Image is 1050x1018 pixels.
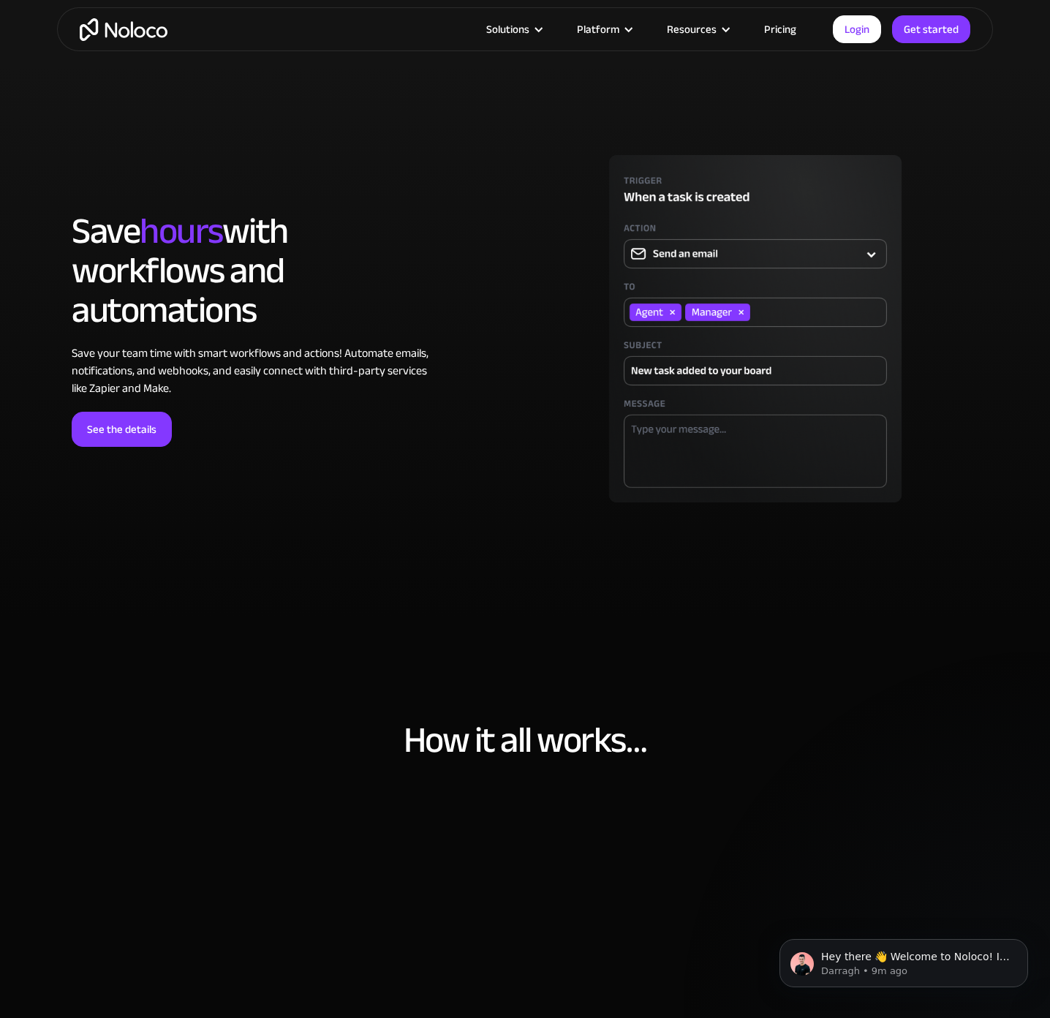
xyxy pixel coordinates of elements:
[577,20,619,39] div: Platform
[892,15,970,43] a: Get started
[80,18,167,41] a: home
[468,20,559,39] div: Solutions
[72,211,441,330] h2: Save with workflows and automations
[667,20,717,39] div: Resources
[72,344,441,397] div: Save your team time with smart workflows and actions! Automate emails, notifications, and webhook...
[140,197,222,265] span: hours
[833,15,881,43] a: Login
[72,412,172,447] a: See the details
[559,20,649,39] div: Platform
[758,908,1050,1011] iframe: Intercom notifications message
[486,20,529,39] div: Solutions
[746,20,815,39] a: Pricing
[72,722,978,758] h2: How it all works…
[649,20,746,39] div: Resources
